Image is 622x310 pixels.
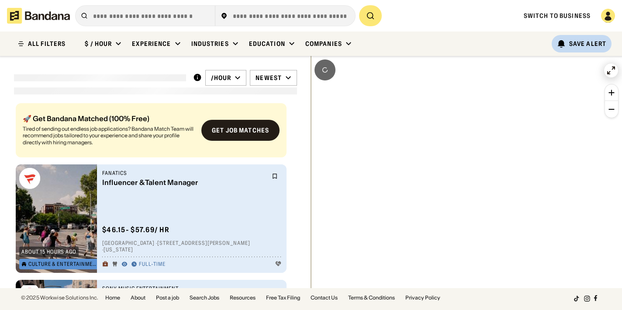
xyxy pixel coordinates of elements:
div: ALL FILTERS [28,41,66,47]
div: Tired of sending out endless job applications? Bandana Match Team will recommend jobs tailored to... [23,125,194,146]
a: Switch to Business [524,12,591,20]
div: Education [249,40,285,48]
div: Save Alert [569,40,606,48]
div: © 2025 Workwise Solutions Inc. [21,295,98,300]
div: Fanatics [102,170,266,177]
div: Companies [305,40,342,48]
div: Influencer & Talent Manager [102,178,266,187]
img: Sony Music Entertainment logo [19,283,40,304]
div: $ 46.15 - $57.69 / hr [102,225,169,234]
a: Terms & Conditions [348,295,395,300]
img: Bandana logotype [7,8,70,24]
a: About [131,295,145,300]
img: Fanatics logo [19,168,40,189]
a: Free Tax Filing [266,295,300,300]
a: Search Jobs [190,295,219,300]
a: Post a job [156,295,179,300]
div: Get job matches [212,127,269,133]
div: Industries [191,40,229,48]
a: Privacy Policy [405,295,440,300]
div: $ / hour [85,40,112,48]
a: Home [105,295,120,300]
a: Resources [230,295,256,300]
div: [GEOGRAPHIC_DATA] · [STREET_ADDRESS][PERSON_NAME] · [US_STATE] [102,240,281,253]
div: about 15 hours ago [21,249,76,254]
div: Newest [256,74,282,82]
div: Experience [132,40,171,48]
div: 🚀 Get Bandana Matched (100% Free) [23,115,194,122]
div: Culture & Entertainment [28,261,98,267]
div: grid [14,100,297,288]
div: /hour [211,74,232,82]
div: Full-time [139,261,166,268]
a: Contact Us [311,295,338,300]
div: Sony Music Entertainment [102,285,266,292]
